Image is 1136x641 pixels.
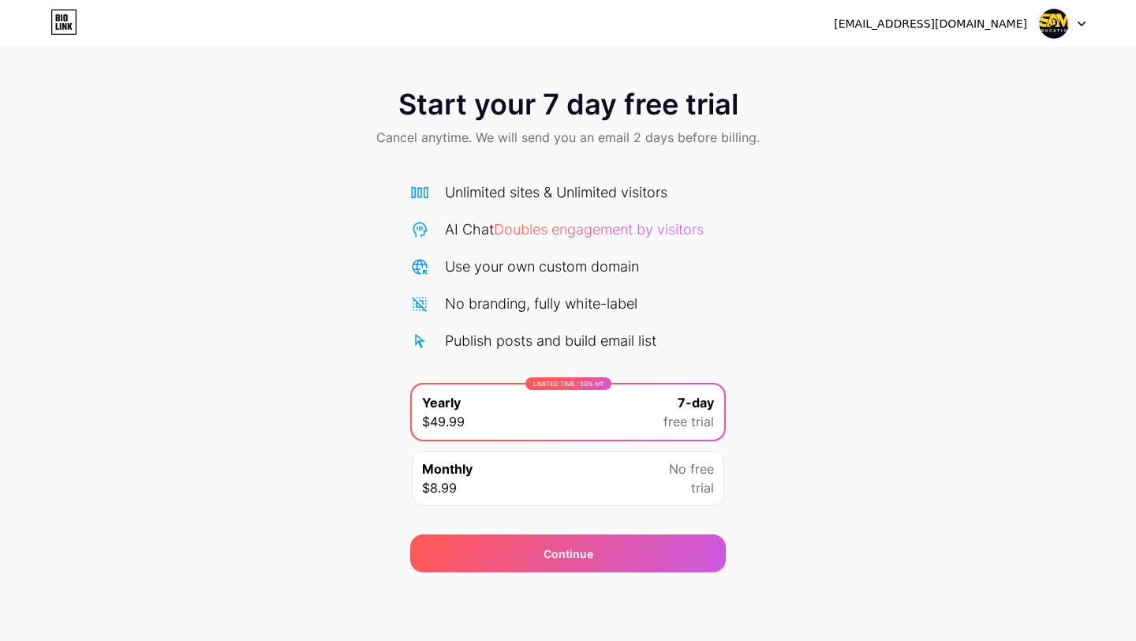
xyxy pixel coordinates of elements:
span: $49.99 [422,412,465,431]
span: Monthly [422,459,473,478]
span: Yearly [422,393,461,412]
div: AI Chat [445,219,704,240]
div: Use your own custom domain [445,256,639,277]
span: Continue [544,545,593,562]
div: Publish posts and build email list [445,330,656,351]
span: No free [669,459,714,478]
div: [EMAIL_ADDRESS][DOMAIN_NAME] [834,16,1027,32]
span: $8.99 [422,478,457,497]
span: Doubles engagement by visitors [494,221,704,238]
span: Start your 7 day free trial [398,88,738,120]
span: 7-day [678,393,714,412]
div: Unlimited sites & Unlimited visitors [445,182,667,203]
div: LIMITED TIME : 50% off [525,377,611,390]
span: trial [691,478,714,497]
div: No branding, fully white-label [445,293,637,314]
span: free trial [663,412,714,431]
span: Cancel anytime. We will send you an email 2 days before billing. [376,128,760,147]
img: bahasamalaysia [1039,9,1069,39]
